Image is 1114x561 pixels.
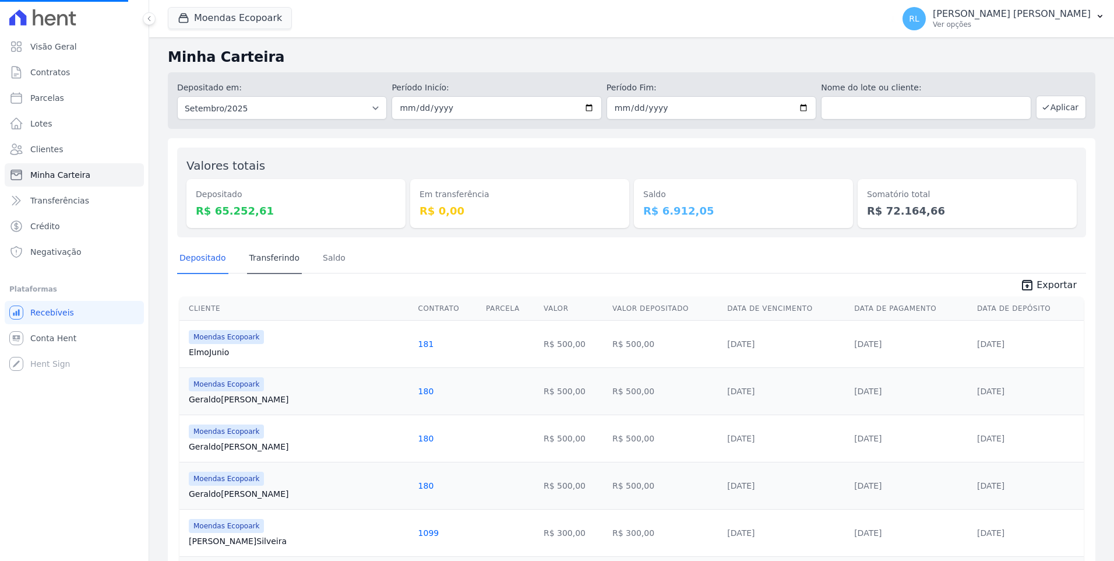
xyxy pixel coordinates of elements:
[189,535,409,547] a: [PERSON_NAME]Silveira
[608,415,722,462] td: R$ 500,00
[977,387,1004,396] a: [DATE]
[854,387,882,396] a: [DATE]
[727,481,755,490] a: [DATE]
[177,244,228,274] a: Depositado
[1011,278,1086,294] a: unarchive Exportar
[320,244,348,274] a: Saldo
[539,297,608,321] th: Valor
[608,367,722,415] td: R$ 500,00
[5,301,144,324] a: Recebíveis
[608,297,722,321] th: Valor Depositado
[418,528,439,538] a: 1099
[418,481,434,490] a: 180
[186,159,265,173] label: Valores totais
[189,330,264,344] span: Moendas Ecopoark
[854,481,882,490] a: [DATE]
[867,188,1067,201] dt: Somatório total
[5,112,144,135] a: Lotes
[607,82,816,94] label: Período Fim:
[5,86,144,110] a: Parcelas
[30,143,63,155] span: Clientes
[30,220,60,232] span: Crédito
[977,339,1004,349] a: [DATE]
[481,297,539,321] th: Parcela
[849,297,972,321] th: Data de Pagamento
[5,35,144,58] a: Visão Geral
[392,82,601,94] label: Período Inicío:
[30,246,82,258] span: Negativação
[1036,96,1086,119] button: Aplicar
[30,92,64,104] span: Parcelas
[977,481,1004,490] a: [DATE]
[539,367,608,415] td: R$ 500,00
[5,240,144,264] a: Negativação
[5,61,144,84] a: Contratos
[608,320,722,367] td: R$ 500,00
[30,169,90,181] span: Minha Carteira
[5,138,144,161] a: Clientes
[722,297,849,321] th: Data de Vencimento
[419,203,620,219] dd: R$ 0,00
[414,297,481,321] th: Contrato
[30,307,74,318] span: Recebíveis
[189,488,409,500] a: Geraldo[PERSON_NAME]
[247,244,302,274] a: Transferindo
[727,339,755,349] a: [DATE]
[867,203,1067,219] dd: R$ 72.164,66
[179,297,414,321] th: Cliente
[196,188,396,201] dt: Depositado
[30,195,89,206] span: Transferências
[727,387,755,396] a: [DATE]
[539,415,608,462] td: R$ 500,00
[5,327,144,350] a: Conta Hent
[909,15,919,23] span: RL
[893,2,1114,35] button: RL [PERSON_NAME] [PERSON_NAME] Ver opções
[168,7,292,29] button: Moendas Ecopoark
[189,441,409,453] a: Geraldo[PERSON_NAME]
[539,320,608,367] td: R$ 500,00
[168,47,1095,68] h2: Minha Carteira
[727,528,755,538] a: [DATE]
[5,163,144,187] a: Minha Carteira
[972,297,1084,321] th: Data de Depósito
[5,215,144,238] a: Crédito
[608,509,722,556] td: R$ 300,00
[539,509,608,556] td: R$ 300,00
[727,434,755,443] a: [DATE]
[1020,278,1034,292] i: unarchive
[30,41,77,52] span: Visão Geral
[419,188,620,201] dt: Em transferência
[189,377,264,391] span: Moendas Ecopoark
[189,519,264,533] span: Moendas Ecopoark
[539,462,608,509] td: R$ 500,00
[977,434,1004,443] a: [DATE]
[418,434,434,443] a: 180
[1037,278,1077,292] span: Exportar
[977,528,1004,538] a: [DATE]
[643,203,844,219] dd: R$ 6.912,05
[189,472,264,486] span: Moendas Ecopoark
[30,332,76,344] span: Conta Hent
[854,434,882,443] a: [DATE]
[5,189,144,212] a: Transferências
[189,394,409,405] a: Geraldo[PERSON_NAME]
[189,425,264,439] span: Moendas Ecopoark
[196,203,396,219] dd: R$ 65.252,61
[189,346,409,358] a: ElmoJunio
[854,339,882,349] a: [DATE]
[608,462,722,509] td: R$ 500,00
[933,20,1091,29] p: Ver opções
[418,387,434,396] a: 180
[177,83,242,92] label: Depositado em:
[9,282,139,296] div: Plataformas
[854,528,882,538] a: [DATE]
[933,8,1091,20] p: [PERSON_NAME] [PERSON_NAME]
[418,339,434,349] a: 181
[821,82,1031,94] label: Nome do lote ou cliente:
[30,118,52,129] span: Lotes
[30,66,70,78] span: Contratos
[643,188,844,201] dt: Saldo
